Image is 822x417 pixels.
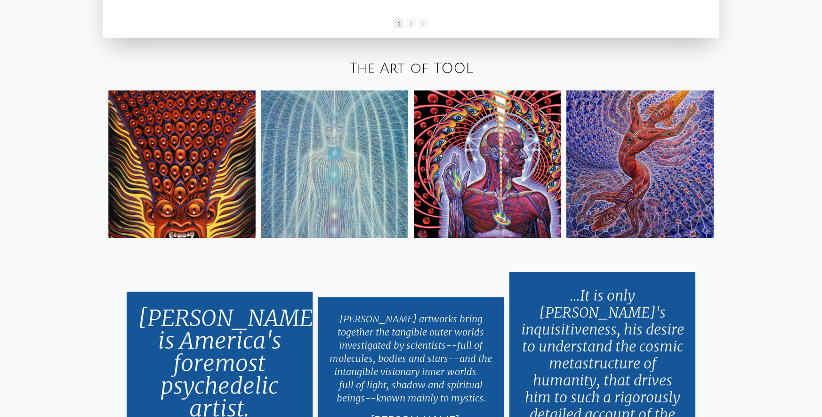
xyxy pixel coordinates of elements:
p: [PERSON_NAME] artworks bring together the tangible outer worlds investigated by scientists--full ... [330,309,493,409]
span: Go to next slide [419,18,428,28]
span: Go to slide 1 [394,18,403,28]
a: The Art of TOOL [349,61,473,76]
span: Go to slide 2 [406,18,416,28]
